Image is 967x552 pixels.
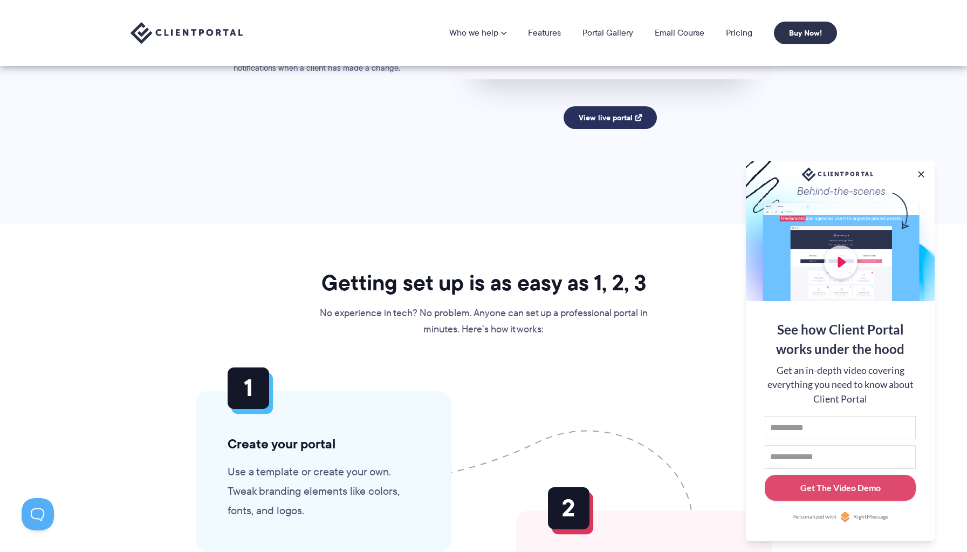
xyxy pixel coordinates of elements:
div: See how Client Portal works under the hood [765,320,916,359]
a: View live portal [564,106,657,129]
a: Who we help [449,29,506,37]
button: Get The Video Demo [765,475,916,501]
a: Personalized withRightMessage [765,512,916,522]
a: Email Course [655,29,704,37]
span: Personalized with [792,513,836,521]
p: Use a template or create your own. Tweak branding elements like colors, fonts, and logos. [228,462,420,520]
h2: Getting set up is as easy as 1, 2, 3 [319,269,649,296]
h3: Create your portal [228,436,420,452]
div: Get The Video Demo [800,481,881,494]
div: Get an in-depth video covering everything you need to know about Client Portal [765,364,916,406]
a: Pricing [726,29,752,37]
a: Portal Gallery [582,29,633,37]
p: No experience in tech? No problem. Anyone can set up a professional portal in minutes. Here’s how... [319,305,649,338]
a: Buy Now! [774,22,837,44]
iframe: Toggle Customer Support [22,498,54,530]
span: RightMessage [853,513,888,521]
img: Personalized with RightMessage [840,512,851,522]
a: Features [528,29,561,37]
